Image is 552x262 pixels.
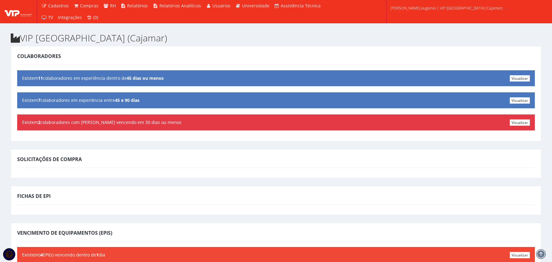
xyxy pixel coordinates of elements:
img: logo [5,7,32,16]
a: Visualizar [510,75,530,82]
b: 11 [38,75,43,81]
span: Solicitações de Compra [17,156,82,163]
a: Visualizar [510,97,530,104]
span: Assistência Técnica [281,3,321,9]
a: Visualizar [510,119,530,126]
div: Existem colaboradores em experiência dentro de [17,70,535,86]
span: Colaboradores [17,53,61,60]
span: [PERSON_NAME].eugenio | VIP [GEOGRAPHIC_DATA] (Cajamar) [390,5,503,11]
a: Visualizar [510,252,530,258]
div: Existem colaboradores em experiência entre [17,92,535,108]
b: 4 [40,252,43,258]
span: RH [110,3,116,9]
span: TV [48,14,53,20]
h2: VIP [GEOGRAPHIC_DATA] (Cajamar) [11,33,541,43]
span: Vencimento de Equipamentos (EPIs) [17,229,112,236]
span: (0) [93,14,98,20]
b: 1 [96,252,99,258]
span: Relatórios Analíticos [159,3,201,9]
span: Usuários [212,3,230,9]
b: 7 [38,97,40,103]
span: Relatórios [127,3,148,9]
a: Integrações [55,12,84,23]
b: 45 e 90 dias [115,97,139,103]
span: Universidade [242,3,269,9]
b: 2 [38,119,40,125]
b: 45 dias ou menos [127,75,164,81]
span: Integrações [58,14,82,20]
span: Fichas de EPI [17,193,51,199]
div: Existem colaboradores com [PERSON_NAME] vencendo em 30 dias ou menos [17,114,535,130]
a: TV [39,12,55,23]
span: Compras [80,3,98,9]
a: (0) [84,12,101,23]
span: Cadastros [48,3,69,9]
